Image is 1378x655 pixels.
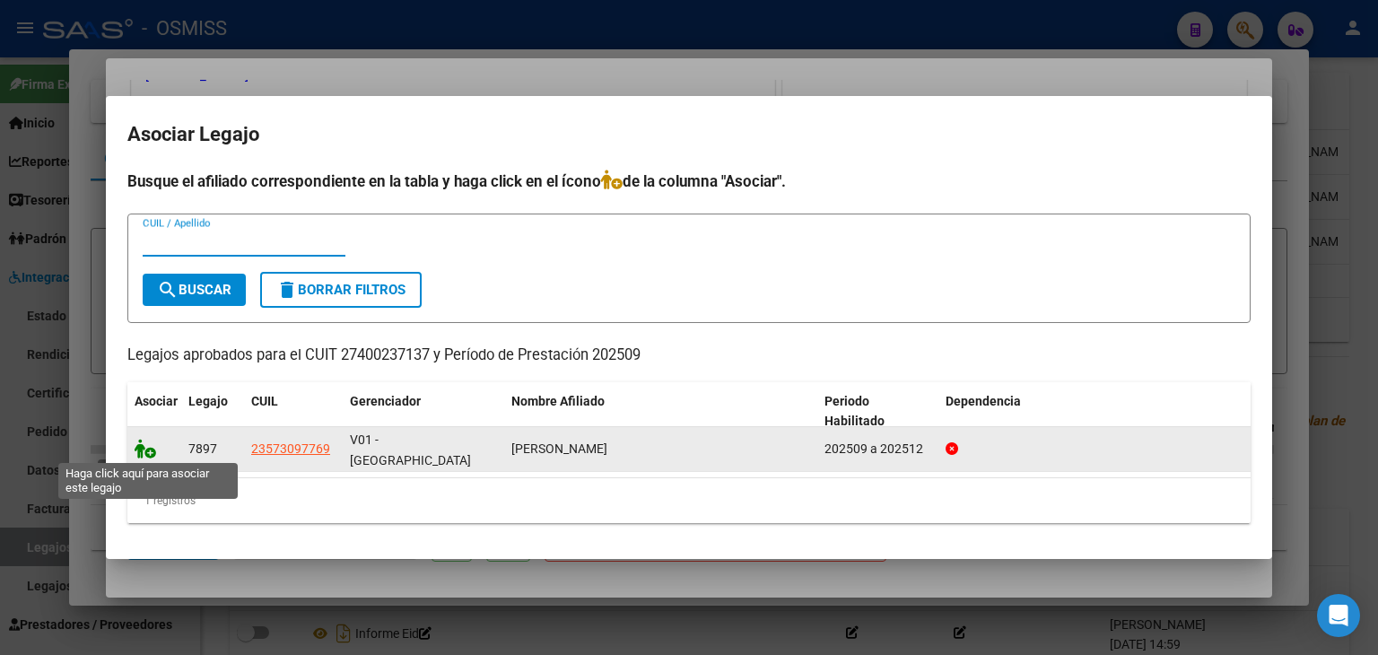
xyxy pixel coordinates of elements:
span: V01 - [GEOGRAPHIC_DATA] [350,432,471,467]
span: Legajo [188,394,228,408]
datatable-header-cell: Legajo [181,382,244,441]
datatable-header-cell: Periodo Habilitado [817,382,938,441]
div: 202509 a 202512 [824,439,931,459]
span: Borrar Filtros [276,282,406,298]
button: Borrar Filtros [260,272,422,308]
mat-icon: delete [276,279,298,301]
span: Buscar [157,282,231,298]
div: Open Intercom Messenger [1317,594,1360,637]
span: Gerenciador [350,394,421,408]
div: 1 registros [127,478,1251,523]
span: Nombre Afiliado [511,394,605,408]
h2: Asociar Legajo [127,118,1251,152]
datatable-header-cell: CUIL [244,382,343,441]
mat-icon: search [157,279,179,301]
span: GONZALEZ CIRO [511,441,607,456]
datatable-header-cell: Gerenciador [343,382,504,441]
h4: Busque el afiliado correspondiente en la tabla y haga click en el ícono de la columna "Asociar". [127,170,1251,193]
p: Legajos aprobados para el CUIT 27400237137 y Período de Prestación 202509 [127,345,1251,367]
span: 23573097769 [251,441,330,456]
datatable-header-cell: Nombre Afiliado [504,382,817,441]
span: Asociar [135,394,178,408]
span: Periodo Habilitado [824,394,885,429]
button: Buscar [143,274,246,306]
span: Dependencia [946,394,1021,408]
datatable-header-cell: Dependencia [938,382,1252,441]
datatable-header-cell: Asociar [127,382,181,441]
span: 7897 [188,441,217,456]
span: CUIL [251,394,278,408]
